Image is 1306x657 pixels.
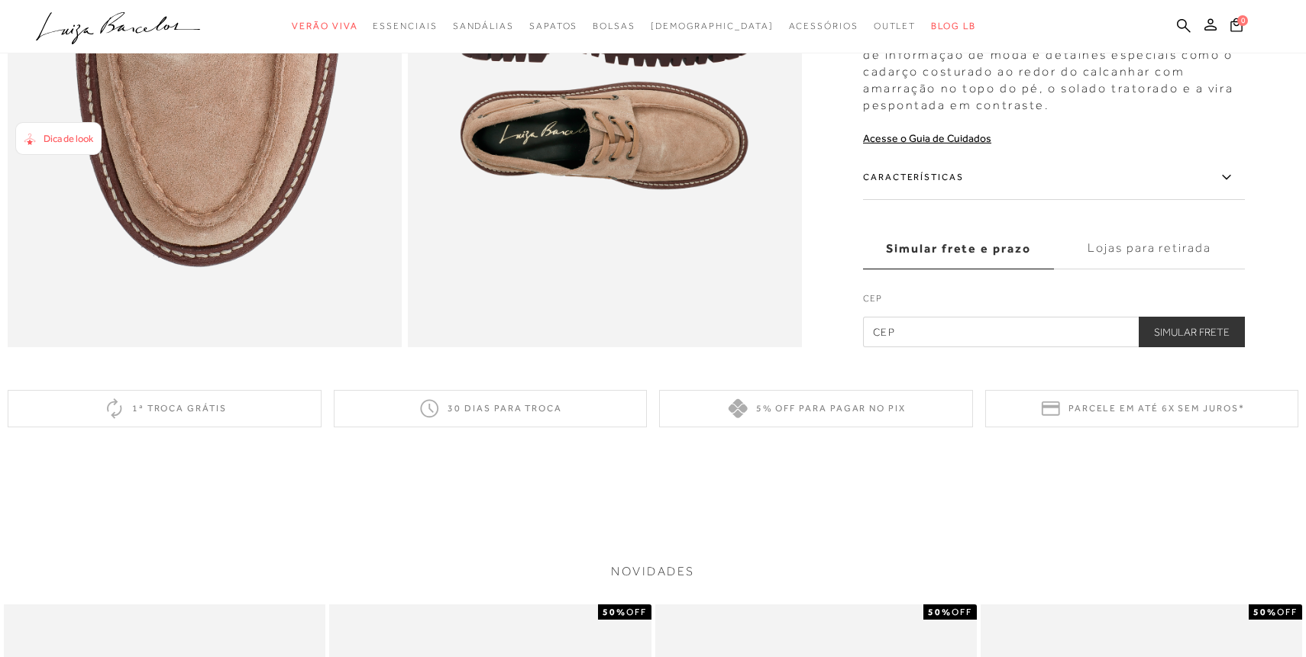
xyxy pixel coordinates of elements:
button: Simular Frete [1139,317,1245,347]
span: OFF [952,607,972,617]
a: categoryNavScreenReaderText [453,12,514,40]
strong: 50% [928,607,952,617]
a: categoryNavScreenReaderText [789,12,858,40]
strong: 50% [603,607,626,617]
a: categoryNavScreenReaderText [292,12,357,40]
span: 0 [1237,15,1248,26]
a: categoryNavScreenReaderText [593,12,635,40]
span: BLOG LB [931,21,975,31]
strong: 50% [1253,607,1277,617]
span: Sandálias [453,21,514,31]
div: 30 dias para troca [334,390,648,427]
span: OFF [1277,607,1298,617]
div: 5% off para pagar no PIX [659,390,973,427]
label: Características [863,156,1245,200]
label: CEP [863,291,1245,313]
a: noSubCategoriesText [651,12,774,40]
input: CEP [863,317,1245,347]
span: Acessórios [789,21,858,31]
label: Simular frete e prazo [863,228,1054,269]
button: 0 [1226,17,1247,37]
span: Dica de look [44,133,93,144]
a: categoryNavScreenReaderText [874,12,916,40]
a: Acesse o Guia de Cuidados [863,132,991,144]
a: categoryNavScreenReaderText [529,12,577,40]
span: OFF [626,607,647,617]
label: Lojas para retirada [1054,228,1245,269]
a: categoryNavScreenReaderText [373,12,437,40]
span: Sapatos [529,21,577,31]
div: 1ª troca grátis [8,390,322,427]
span: Outlet [874,21,916,31]
a: BLOG LB [931,12,975,40]
span: Verão Viva [292,21,357,31]
div: Parcele em até 6x sem juros* [985,390,1299,427]
span: Essenciais [373,21,437,31]
span: [DEMOGRAPHIC_DATA] [651,21,774,31]
span: Bolsas [593,21,635,31]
